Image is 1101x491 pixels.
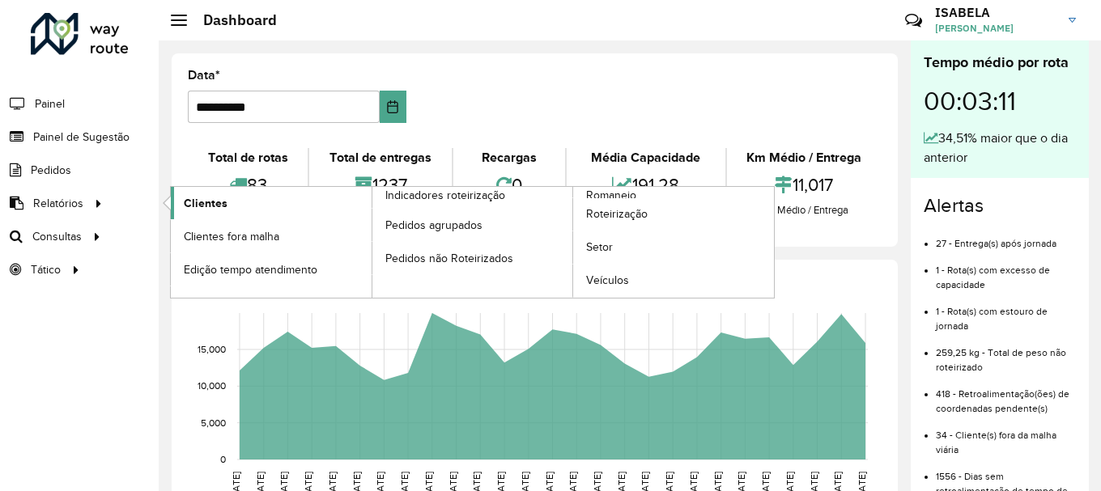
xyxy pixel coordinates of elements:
[171,220,372,252] a: Clientes fora malha
[573,231,774,264] a: Setor
[571,148,721,167] div: Média Capacidade
[457,148,561,167] div: Recargas
[35,95,65,112] span: Painel
[936,251,1076,292] li: 1 - Rota(s) com excesso de capacidade
[372,187,775,298] a: Romaneio
[31,162,71,179] span: Pedidos
[171,187,372,219] a: Clientes
[586,272,629,289] span: Veículos
[935,21,1056,36] span: [PERSON_NAME]
[586,239,613,256] span: Setor
[573,265,774,297] a: Veículos
[184,261,317,278] span: Edição tempo atendimento
[33,195,83,212] span: Relatórios
[32,228,82,245] span: Consultas
[731,202,878,218] div: Km Médio / Entrega
[936,333,1076,375] li: 259,25 kg - Total de peso não roteirizado
[573,198,774,231] a: Roteirização
[896,3,931,38] a: Contato Rápido
[198,380,226,391] text: 10,000
[184,195,227,212] span: Clientes
[586,205,648,222] span: Roteirização
[924,194,1076,218] h4: Alertas
[188,66,220,85] label: Data
[171,253,372,286] a: Edição tempo atendimento
[385,187,505,204] span: Indicadores roteirização
[935,5,1056,20] h3: ISABELA
[457,167,561,202] div: 0
[571,167,721,202] div: 191,28
[313,148,447,167] div: Total de entregas
[313,167,447,202] div: 1237
[586,187,636,204] span: Romaneio
[192,148,304,167] div: Total de rotas
[192,167,304,202] div: 83
[31,261,61,278] span: Tático
[372,242,573,274] a: Pedidos não Roteirizados
[385,217,482,234] span: Pedidos agrupados
[198,344,226,354] text: 15,000
[220,454,226,464] text: 0
[936,375,1076,416] li: 418 - Retroalimentação(ões) de coordenadas pendente(s)
[33,129,130,146] span: Painel de Sugestão
[924,129,1076,167] div: 34,51% maior que o dia anterior
[184,228,279,245] span: Clientes fora malha
[924,52,1076,74] div: Tempo médio por rota
[187,11,277,29] h2: Dashboard
[731,167,878,202] div: 11,017
[380,91,406,123] button: Choose Date
[936,416,1076,457] li: 34 - Cliente(s) fora da malha viária
[924,74,1076,129] div: 00:03:11
[372,209,573,241] a: Pedidos agrupados
[936,224,1076,251] li: 27 - Entrega(s) após jornada
[385,250,513,267] span: Pedidos não Roteirizados
[171,187,573,298] a: Indicadores roteirização
[201,417,226,428] text: 5,000
[731,148,878,167] div: Km Médio / Entrega
[936,292,1076,333] li: 1 - Rota(s) com estouro de jornada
